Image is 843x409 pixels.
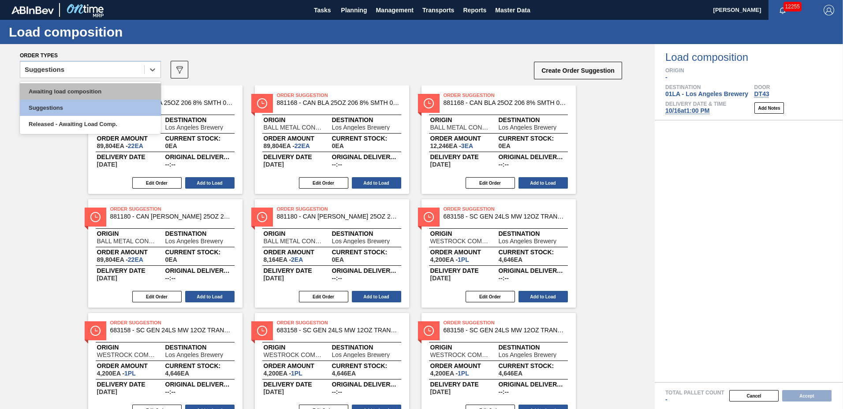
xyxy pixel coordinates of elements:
[332,238,390,244] span: Los Angeles Brewery
[88,86,242,194] span: statusOrder Suggestion881168 - CAN BLA 25OZ 206 8% SMTH 0724 GEN BEER SOriginBALL METAL CONTAINER...
[430,389,451,395] span: 10/16/2025
[20,52,58,59] span: Order types
[332,161,342,167] span: --:--
[97,257,143,263] span: 89,804EA-22EA
[257,326,267,336] img: status
[332,363,400,368] span: Current Stock:
[299,291,348,302] button: Edit Order
[332,382,400,387] span: Original delivery time
[165,389,175,395] span: --:--
[264,352,323,358] span: WESTROCK COMPANY - FOLDING CAR
[430,370,469,376] span: 4,200EA-1PL
[165,154,234,160] span: Original delivery time
[165,257,177,263] span: ,0,EA,
[264,345,332,350] span: Origin
[264,238,323,244] span: BALL METAL CONTAINER GROUP
[499,249,567,255] span: Current Stock:
[430,117,499,123] span: Origin
[20,100,161,116] div: Suggestions
[97,389,117,395] span: 10/16/2025
[424,98,434,108] img: status
[444,204,567,213] span: Order Suggestion
[264,124,323,130] span: BALL METAL CONTAINER GROUP
[97,370,136,376] span: 4,200EA-1PL
[444,318,567,327] span: Order Suggestion
[332,136,400,141] span: Current Stock:
[458,256,469,263] span: 1,PL
[729,390,779,402] button: Cancel
[165,268,234,273] span: Original delivery time
[444,327,567,334] span: 683158 - SC GEN 24LS MW 12OZ TRANSPACK WITH BLACK
[97,345,165,350] span: Origin
[430,352,490,358] span: WESTROCK COMPANY - FOLDING CAR
[97,352,157,358] span: WESTROCK COMPANY - FOLDING CAR
[295,142,310,149] span: 22,EA
[430,154,499,160] span: Delivery Date
[97,268,165,273] span: Delivery Date
[430,124,490,130] span: BALL METAL CONTAINER GROUP
[332,268,400,273] span: Original delivery time
[499,268,567,273] span: Original delivery time
[165,249,234,255] span: Current Stock:
[352,177,401,189] button: Add to Load
[352,291,401,302] button: Add to Load
[97,275,117,281] span: 10/16/2025
[255,86,409,194] span: statusOrder Suggestion881168 - CAN BLA 25OZ 206 8% SMTH 0724 GEN BEER SOriginBALL METAL CONTAINER...
[277,318,400,327] span: Order Suggestion
[97,136,165,141] span: Order amount
[341,5,367,15] span: Planning
[20,83,161,100] div: Awaiting load composition
[430,161,451,167] span: 10/16/2025
[430,345,499,350] span: Origin
[124,370,136,377] span: 1,PL
[499,154,567,160] span: Original delivery time
[110,318,234,327] span: Order Suggestion
[461,142,473,149] span: 3,EA
[97,382,165,387] span: Delivery Date
[499,143,511,149] span: ,0,EA,
[824,5,834,15] img: Logout
[754,102,784,114] button: Add Notes
[430,382,499,387] span: Delivery Date
[499,382,567,387] span: Original delivery time
[165,370,190,376] span: ,4,646,EA,
[430,238,490,244] span: WESTROCK COMPANY - FOLDING CAR
[444,91,567,100] span: Order Suggestion
[165,352,224,358] span: Los Angeles Brewery
[430,136,499,141] span: Order amount
[165,363,234,368] span: Current Stock:
[332,389,342,395] span: --:--
[264,370,302,376] span: 4,200EA-1PL
[97,161,117,167] span: 10/16/2025
[495,5,530,15] span: Master Data
[264,268,332,273] span: Delivery Date
[110,204,234,213] span: Order Suggestion
[499,345,567,350] span: Destination
[665,85,754,90] span: Destination
[332,249,400,255] span: Current Stock:
[165,231,234,236] span: Destination
[88,199,242,308] span: statusOrder Suggestion881180 - CAN [PERSON_NAME] 25OZ 206 8% SMTH 0724 GEN BEER SOriginBALL METAL...
[430,268,499,273] span: Delivery Date
[11,6,54,14] img: TNhmsLtSVTkK8tSr43FrP2fwEKptu5GPRR3wAAAABJRU5ErkJggg==
[264,249,332,255] span: Order amount
[463,5,486,15] span: Reports
[264,161,284,167] span: 10/16/2025
[430,231,499,236] span: Origin
[25,67,64,73] div: Suggestions
[165,238,224,244] span: Los Angeles Brewery
[665,90,748,97] span: 01LA - Los Angeles Brewery
[264,143,310,149] span: 89,804EA-22EA
[110,213,234,220] span: 881180 - CAN BLY 25OZ 206 8% SMTH 0724 GEN BEER S
[264,382,332,387] span: Delivery Date
[185,291,235,302] button: Add to Load
[424,212,434,222] img: status
[421,199,576,308] span: statusOrder Suggestion683158 - SC GEN 24LS MW 12OZ TRANSPACK WITH BLACKOriginWESTROCK COMPANY - F...
[90,212,101,222] img: status
[499,275,509,281] span: --:--
[313,5,332,15] span: Tasks
[165,382,234,387] span: Original delivery time
[132,291,182,302] button: Edit Order
[165,136,234,141] span: Current Stock:
[185,177,235,189] button: Add to Load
